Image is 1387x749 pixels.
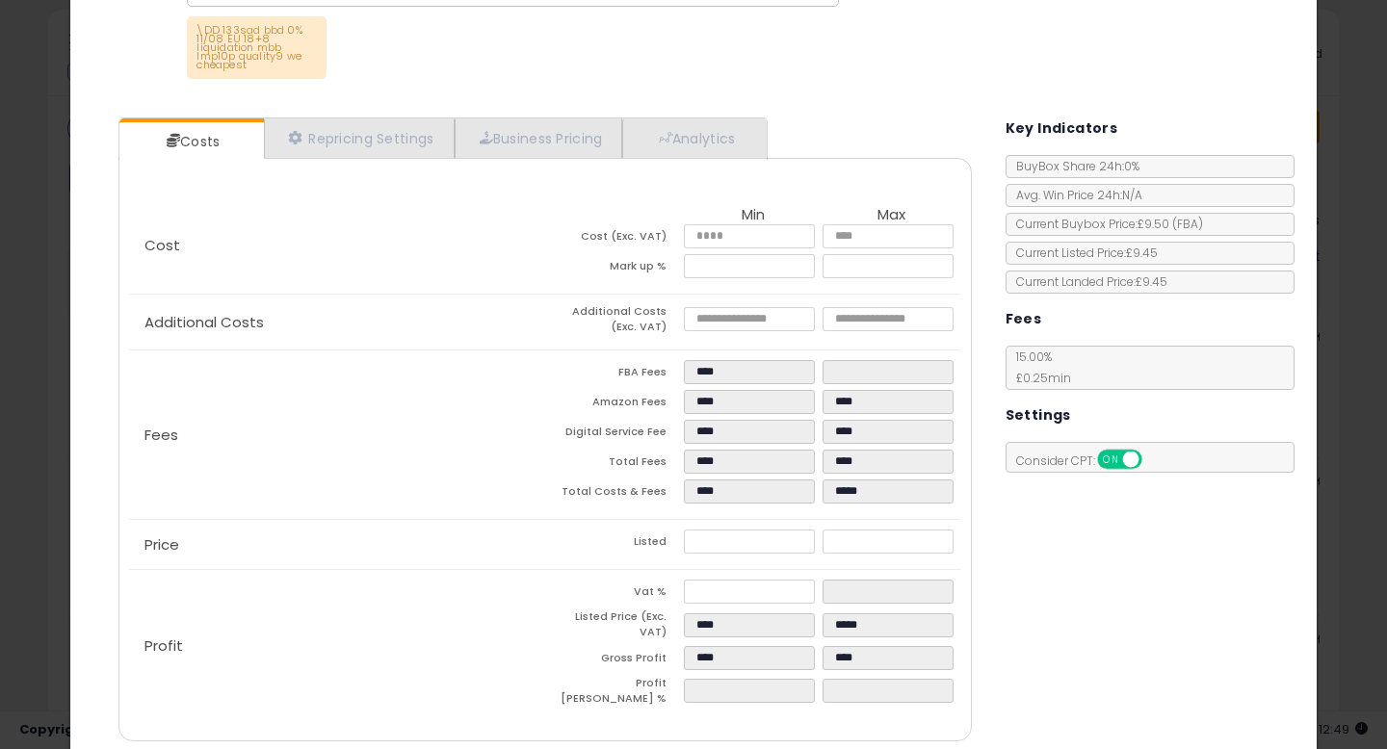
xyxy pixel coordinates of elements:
[1138,216,1203,232] span: £9.50
[1006,116,1118,141] h5: Key Indicators
[1172,216,1203,232] span: ( FBA )
[545,450,684,479] td: Total Fees
[129,238,545,253] p: Cost
[1007,187,1142,203] span: Avg. Win Price 24h: N/A
[1007,245,1158,261] span: Current Listed Price: £9.45
[823,207,961,224] th: Max
[455,118,623,158] a: Business Pricing
[545,420,684,450] td: Digital Service Fee
[1007,158,1139,174] span: BuyBox Share 24h: 0%
[545,479,684,509] td: Total Costs & Fees
[1007,216,1203,232] span: Current Buybox Price:
[1007,370,1071,386] span: £0.25 min
[545,646,684,676] td: Gross Profit
[129,427,545,443] p: Fees
[119,122,262,161] a: Costs
[264,118,455,158] a: Repricing Settings
[545,529,684,559] td: Listed
[1006,403,1071,427] h5: Settings
[545,676,684,711] td: Profit [PERSON_NAME] %
[545,254,684,284] td: Mark up %
[545,609,684,645] td: Listed Price (Exc. VAT)
[187,16,327,79] p: \DD 133sad bbd 0% 11/08 EU 18+8 liquidation mbb lmp10p quality9 we cheapest
[545,224,684,254] td: Cost (Exc. VAT)
[545,304,684,340] td: Additional Costs (Exc. VAT)
[1007,452,1167,469] span: Consider CPT:
[1007,273,1167,290] span: Current Landed Price: £9.45
[545,360,684,390] td: FBA Fees
[129,638,545,654] p: Profit
[545,390,684,420] td: Amazon Fees
[1006,307,1042,331] h5: Fees
[1007,349,1071,386] span: 15.00 %
[622,118,765,158] a: Analytics
[684,207,823,224] th: Min
[1138,452,1169,468] span: OFF
[1099,452,1123,468] span: ON
[129,537,545,553] p: Price
[129,315,545,330] p: Additional Costs
[545,580,684,609] td: Vat %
